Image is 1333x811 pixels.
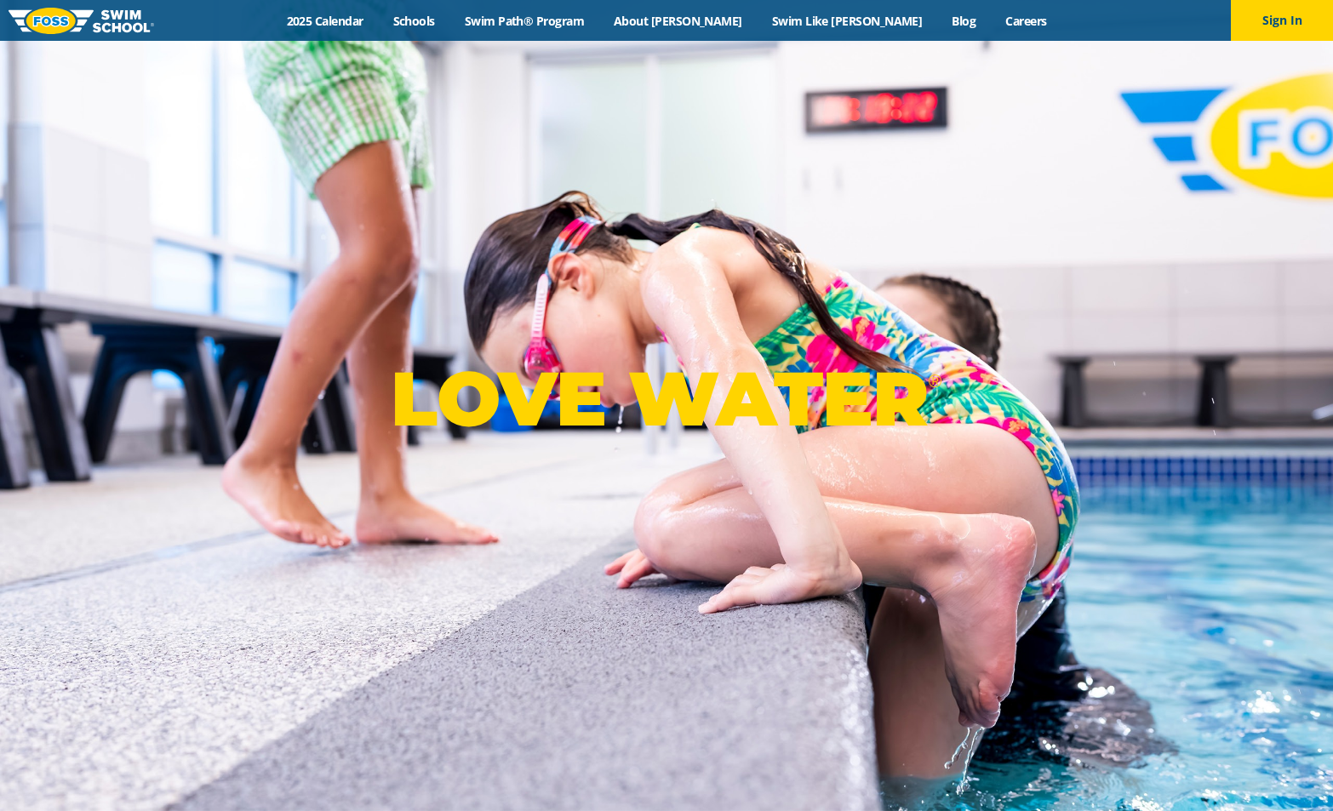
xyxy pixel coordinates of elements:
a: Schools [378,13,449,29]
p: LOVE WATER [391,353,941,444]
a: Swim Path® Program [449,13,598,29]
img: FOSS Swim School Logo [9,8,154,34]
a: Swim Like [PERSON_NAME] [757,13,937,29]
a: About [PERSON_NAME] [599,13,758,29]
a: Careers [991,13,1061,29]
a: 2025 Calendar [272,13,378,29]
a: Blog [937,13,991,29]
sup: ® [928,370,941,391]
